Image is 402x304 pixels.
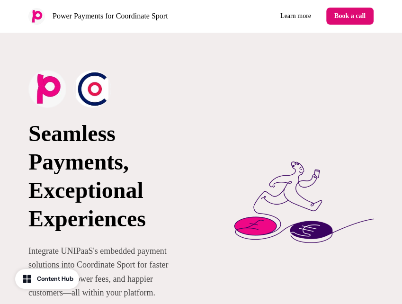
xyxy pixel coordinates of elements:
p: Seamless Payments, Exceptional Experiences [28,119,188,233]
button: Book a call [326,8,374,25]
a: Learn more [273,8,319,25]
p: Power Payments for Coordinate Sport [53,10,168,22]
div: Content Hub [37,274,73,284]
button: Content Hub [15,269,79,289]
p: Integrate UNIPaaS's embedded payment solutions into Coordinate Sport for faster transactions, low... [28,244,188,300]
